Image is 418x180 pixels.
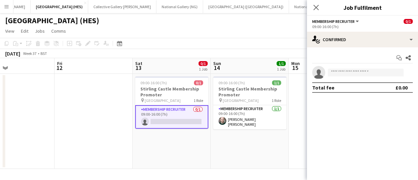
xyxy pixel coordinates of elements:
[135,76,208,129] app-job-card: 09:00-16:00 (7h)0/1Stirling Castle Membership Promoter [GEOGRAPHIC_DATA]1 RoleMembership Recruite...
[18,27,31,35] a: Edit
[140,80,167,85] span: 09:00-16:00 (7h)
[134,64,142,72] span: 13
[49,27,69,35] a: Comms
[312,84,334,91] div: Total fee
[277,67,285,72] div: 1 Job
[272,98,281,103] span: 1 Role
[307,3,418,12] h3: Job Fulfilment
[88,0,156,13] button: Collective Gallery [PERSON_NAME]
[272,80,281,85] span: 1/1
[199,67,207,72] div: 1 Job
[3,27,17,35] a: View
[277,61,286,66] span: 1/1
[395,84,408,91] div: £0.00
[289,0,351,13] button: National Portrait Gallery (NPG)
[57,60,62,66] span: Fri
[5,50,20,57] div: [DATE]
[194,98,203,103] span: 1 Role
[21,28,28,34] span: Edit
[213,76,286,129] app-job-card: 09:00-16:00 (7h)1/1Stirling Castle Membership Promoter [GEOGRAPHIC_DATA]1 RoleMembership Recruite...
[213,86,286,98] h3: Stirling Castle Membership Promoter
[212,64,221,72] span: 14
[312,19,360,24] button: Membership Recruiter
[5,28,14,34] span: View
[22,51,38,56] span: Week 37
[135,86,208,98] h3: Stirling Castle Membership Promoter
[291,60,300,66] span: Mon
[194,80,203,85] span: 0/1
[218,80,245,85] span: 09:00-16:00 (7h)
[404,19,413,24] span: 0/1
[31,0,88,13] button: [GEOGRAPHIC_DATA] (HES)
[199,61,208,66] span: 0/1
[307,32,418,47] div: Confirmed
[290,64,300,72] span: 15
[135,60,142,66] span: Sat
[56,64,62,72] span: 12
[223,98,259,103] span: [GEOGRAPHIC_DATA]
[156,0,203,13] button: National Gallery (NG)
[213,105,286,129] app-card-role: Membership Recruiter1/109:00-16:00 (7h)[PERSON_NAME] [PERSON_NAME]
[135,105,208,129] app-card-role: Membership Recruiter0/109:00-16:00 (7h)
[5,16,99,25] h1: [GEOGRAPHIC_DATA] (HES)
[35,28,45,34] span: Jobs
[51,28,66,34] span: Comms
[312,24,413,29] div: 09:00-16:00 (7h)
[312,19,355,24] span: Membership Recruiter
[203,0,289,13] button: [GEOGRAPHIC_DATA] ([GEOGRAPHIC_DATA])
[145,98,181,103] span: [GEOGRAPHIC_DATA]
[40,51,47,56] div: BST
[213,60,221,66] span: Sun
[32,27,47,35] a: Jobs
